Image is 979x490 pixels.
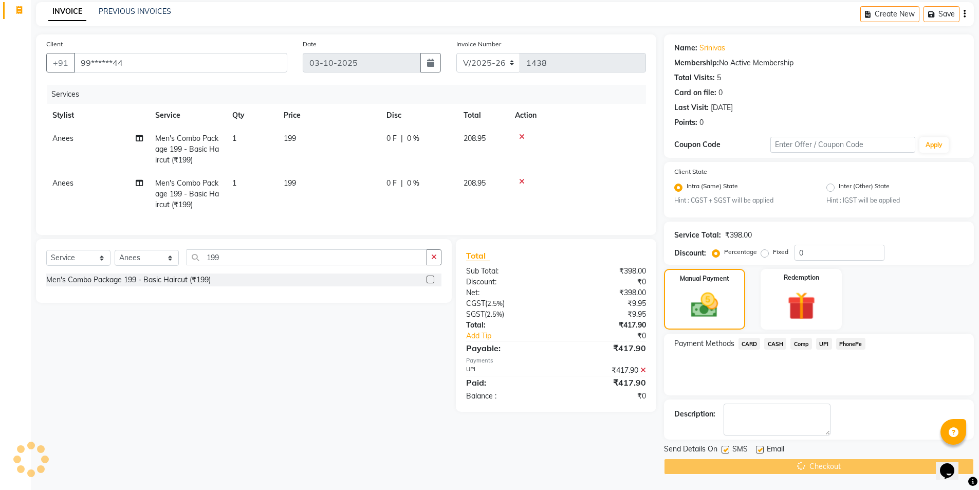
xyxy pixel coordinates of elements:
div: ₹417.90 [556,320,654,331]
div: Description: [674,409,715,420]
div: Balance : [458,391,556,402]
div: Last Visit: [674,102,709,113]
div: Paid: [458,376,556,389]
div: ₹9.95 [556,298,654,309]
span: 199 [284,134,296,143]
a: PREVIOUS INVOICES [99,7,171,16]
th: Service [149,104,226,127]
div: 0 [718,87,723,98]
span: CASH [764,338,786,350]
div: Total Visits: [674,72,715,83]
div: ₹0 [556,277,654,287]
div: Sub Total: [458,266,556,277]
div: [DATE] [711,102,733,113]
span: | [401,133,403,144]
div: Total: [458,320,556,331]
span: | [401,178,403,189]
button: Save [923,6,959,22]
div: Payable: [458,342,556,354]
div: ( ) [458,298,556,309]
span: 1 [232,134,236,143]
span: 2.5% [487,299,503,307]
span: CGST [466,299,485,308]
small: Hint : IGST will be applied [826,196,964,205]
label: Invoice Number [456,40,501,49]
span: Send Details On [664,444,717,457]
span: 208.95 [464,134,486,143]
div: Men's Combo Package 199 - Basic Haircut (₹199) [46,275,211,285]
input: Search or Scan [187,249,427,265]
span: 0 % [407,178,419,189]
img: _cash.svg [682,289,727,321]
div: ₹398.00 [556,266,654,277]
div: Discount: [458,277,556,287]
span: Men's Combo Package 199 - Basic Haircut (₹199) [155,134,219,165]
span: 199 [284,178,296,188]
div: Discount: [674,248,706,259]
a: Srinivas [699,43,725,53]
span: Total [466,250,490,261]
div: Payments [466,356,645,365]
span: 208.95 [464,178,486,188]
div: 0 [699,117,704,128]
label: Fixed [773,247,788,257]
span: UPI [816,338,832,350]
span: Email [767,444,784,457]
div: UPI [458,365,556,376]
div: ₹398.00 [556,287,654,298]
span: 0 F [386,133,397,144]
th: Disc [380,104,457,127]
label: Intra (Same) State [687,182,738,194]
div: Service Total: [674,230,721,241]
span: 0 F [386,178,397,189]
span: SGST [466,310,485,319]
label: Date [303,40,317,49]
span: 1 [232,178,236,188]
div: Services [47,85,654,104]
div: ₹0 [572,331,654,341]
div: Name: [674,43,697,53]
label: Redemption [784,273,819,282]
span: 0 % [407,133,419,144]
div: ₹9.95 [556,309,654,320]
label: Client [46,40,63,49]
span: Men's Combo Package 199 - Basic Haircut (₹199) [155,178,219,209]
span: Anees [52,178,73,188]
th: Action [509,104,646,127]
span: Comp [790,338,812,350]
th: Total [457,104,509,127]
div: Card on file: [674,87,716,98]
small: Hint : CGST + SGST will be applied [674,196,811,205]
div: ₹417.90 [556,342,654,354]
input: Enter Offer / Coupon Code [770,137,915,153]
div: Points: [674,117,697,128]
th: Price [278,104,380,127]
th: Stylist [46,104,149,127]
div: ₹417.90 [556,376,654,389]
img: _gift.svg [779,288,824,323]
div: 5 [717,72,721,83]
button: Apply [919,137,949,153]
button: Create New [860,6,919,22]
div: Coupon Code [674,139,771,150]
div: No Active Membership [674,58,964,68]
div: ₹417.90 [556,365,654,376]
div: ₹0 [556,391,654,402]
div: Net: [458,287,556,298]
span: Payment Methods [674,338,734,349]
div: ₹398.00 [725,230,752,241]
label: Percentage [724,247,757,257]
a: Add Tip [458,331,572,341]
div: ( ) [458,309,556,320]
span: 2.5% [487,310,502,318]
label: Inter (Other) State [839,182,890,194]
th: Qty [226,104,278,127]
span: Anees [52,134,73,143]
iframe: chat widget [936,449,969,480]
label: Client State [674,167,707,176]
div: Membership: [674,58,719,68]
span: PhonePe [836,338,865,350]
a: INVOICE [48,3,86,21]
span: SMS [732,444,748,457]
button: +91 [46,53,75,72]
